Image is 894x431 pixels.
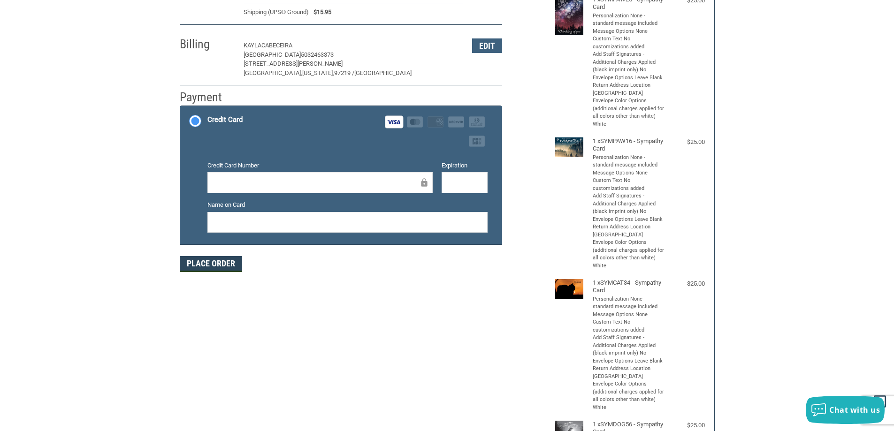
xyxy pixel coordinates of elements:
h2: Payment [180,90,235,105]
button: Chat with us [806,396,885,424]
li: Return Address Location [GEOGRAPHIC_DATA] [593,82,665,97]
span: [STREET_ADDRESS][PERSON_NAME] [244,60,343,67]
li: Message Options None [593,28,665,36]
li: Envelope Color Options (additional charges applied for all colors other than white) White [593,97,665,128]
li: Return Address Location [GEOGRAPHIC_DATA] [593,365,665,380]
li: Custom Text No customizations added [593,35,665,51]
label: Name on Card [207,200,488,210]
label: Credit Card Number [207,161,433,170]
h2: Billing [180,37,235,52]
span: [US_STATE], [302,69,334,76]
li: Message Options None [593,311,665,319]
button: Edit [472,38,502,53]
li: Envelope Options Leave Blank [593,357,665,365]
div: $25.00 [667,137,705,147]
li: Envelope Options Leave Blank [593,74,665,82]
div: $25.00 [667,279,705,288]
label: Expiration [442,161,488,170]
li: Personalization None - standard message included [593,295,665,311]
span: 5032463373 [301,51,334,58]
div: $25.00 [667,421,705,430]
span: $15.95 [309,8,331,17]
li: Add Staff Signatures - Additional Charges Applied (black imprint only) No [593,51,665,74]
button: Place Order [180,256,242,272]
li: Custom Text No customizations added [593,177,665,192]
span: Shipping (UPS® Ground) [244,8,309,17]
li: Envelope Options Leave Blank [593,216,665,224]
li: Envelope Color Options (additional charges applied for all colors other than white) White [593,239,665,270]
span: KAYLA [244,42,261,49]
h4: 1 x SYMPAW16 - Sympathy Card [593,137,665,153]
span: [GEOGRAPHIC_DATA] [354,69,412,76]
li: Personalization None - standard message included [593,12,665,28]
li: Message Options None [593,169,665,177]
li: Add Staff Signatures - Additional Charges Applied (black imprint only) No [593,192,665,216]
div: Credit Card [207,112,243,128]
span: Chat with us [829,405,880,415]
li: Return Address Location [GEOGRAPHIC_DATA] [593,223,665,239]
h4: 1 x SYMCAT34 - Sympathy Card [593,279,665,295]
li: Envelope Color Options (additional charges applied for all colors other than white) White [593,380,665,411]
span: [GEOGRAPHIC_DATA] [244,51,301,58]
span: CABECEIRA [261,42,292,49]
span: [GEOGRAPHIC_DATA], [244,69,302,76]
span: 97219 / [334,69,354,76]
li: Add Staff Signatures - Additional Charges Applied (black imprint only) No [593,334,665,357]
li: Personalization None - standard message included [593,154,665,169]
li: Custom Text No customizations added [593,318,665,334]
